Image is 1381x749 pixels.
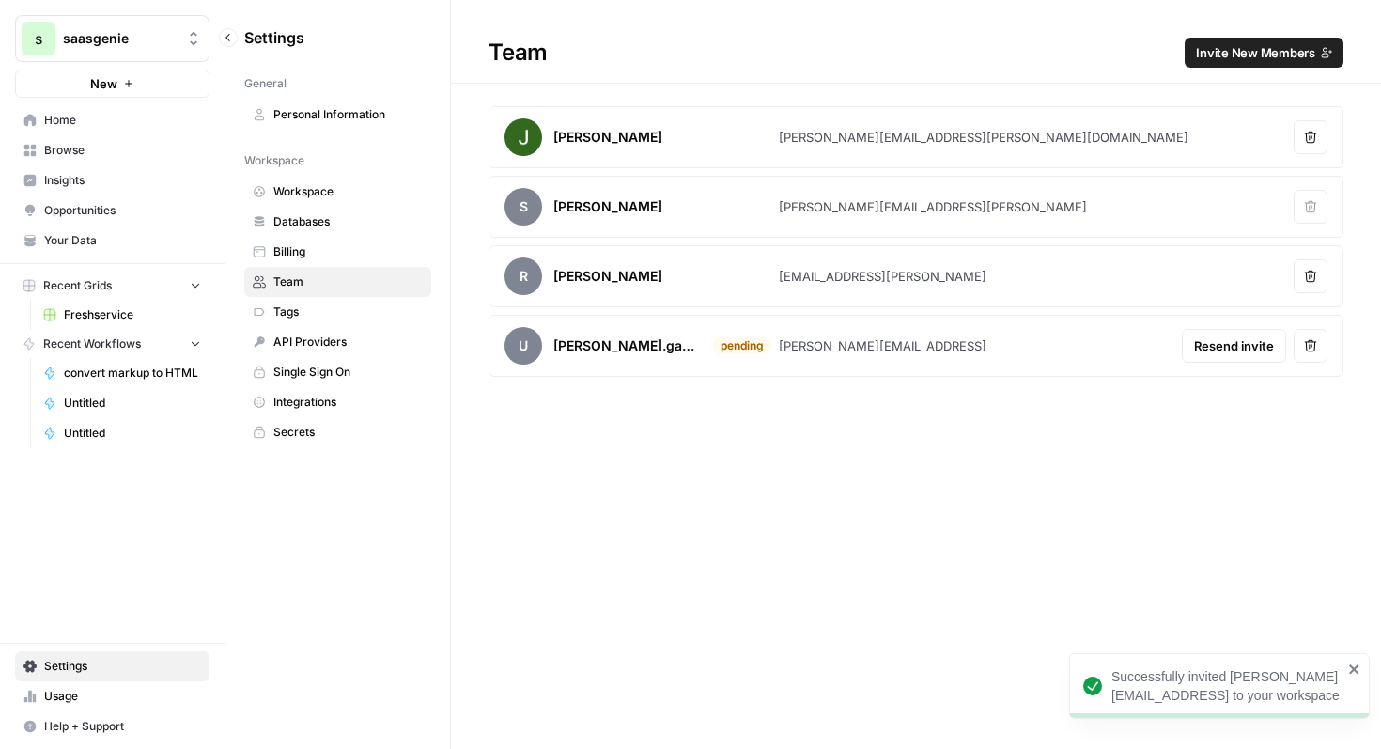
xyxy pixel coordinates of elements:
[779,267,986,286] div: [EMAIL_ADDRESS][PERSON_NAME]
[779,336,986,355] div: [PERSON_NAME][EMAIL_ADDRESS]
[15,651,209,681] a: Settings
[553,197,662,216] div: [PERSON_NAME]
[244,327,431,357] a: API Providers
[779,128,1188,147] div: [PERSON_NAME][EMAIL_ADDRESS][PERSON_NAME][DOMAIN_NAME]
[273,183,423,200] span: Workspace
[244,267,431,297] a: Team
[1182,329,1286,363] button: Resend invite
[779,197,1087,216] div: [PERSON_NAME][EMAIL_ADDRESS][PERSON_NAME]
[244,207,431,237] a: Databases
[244,152,304,169] span: Workspace
[273,394,423,411] span: Integrations
[35,358,209,388] a: convert markup to HTML
[451,38,1381,68] div: Team
[15,195,209,226] a: Opportunities
[44,142,201,159] span: Browse
[273,304,423,320] span: Tags
[44,112,201,129] span: Home
[90,74,117,93] span: New
[244,297,431,327] a: Tags
[244,75,287,92] span: General
[44,232,201,249] span: Your Data
[15,165,209,195] a: Insights
[43,335,141,352] span: Recent Workflows
[273,334,423,351] span: API Providers
[35,27,42,50] span: s
[15,15,209,62] button: Workspace: saasgenie
[1185,38,1343,68] button: Invite New Members
[44,718,201,735] span: Help + Support
[244,357,431,387] a: Single Sign On
[1196,43,1315,62] span: Invite New Members
[1348,662,1361,677] button: close
[15,70,209,98] button: New
[1194,336,1274,355] span: Resend invite
[553,128,662,147] div: [PERSON_NAME]
[35,418,209,448] a: Untitled
[273,106,423,123] span: Personal Information
[64,306,201,323] span: Freshservice
[504,188,542,226] span: S
[713,337,771,354] div: pending
[553,267,662,286] div: [PERSON_NAME]
[504,327,542,365] span: u
[15,105,209,135] a: Home
[15,226,209,256] a: Your Data
[15,711,209,741] button: Help + Support
[43,277,112,294] span: Recent Grids
[44,688,201,705] span: Usage
[273,273,423,290] span: Team
[244,177,431,207] a: Workspace
[64,425,201,442] span: Untitled
[63,29,177,48] span: saasgenie
[1111,667,1342,705] div: Successfully invited [PERSON_NAME][EMAIL_ADDRESS] to your workspace
[273,424,423,441] span: Secrets
[64,365,201,382] span: convert markup to HTML
[504,118,542,156] img: avatar
[244,387,431,417] a: Integrations
[44,658,201,675] span: Settings
[273,243,423,260] span: Billing
[15,330,209,358] button: Recent Workflows
[553,336,702,355] div: [PERSON_NAME].ganesan
[15,681,209,711] a: Usage
[244,417,431,447] a: Secrets
[35,388,209,418] a: Untitled
[504,257,542,295] span: R
[44,172,201,189] span: Insights
[273,213,423,230] span: Databases
[64,395,201,412] span: Untitled
[244,26,304,49] span: Settings
[244,237,431,267] a: Billing
[15,135,209,165] a: Browse
[35,300,209,330] a: Freshservice
[273,364,423,381] span: Single Sign On
[15,272,209,300] button: Recent Grids
[244,100,431,130] a: Personal Information
[44,202,201,219] span: Opportunities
